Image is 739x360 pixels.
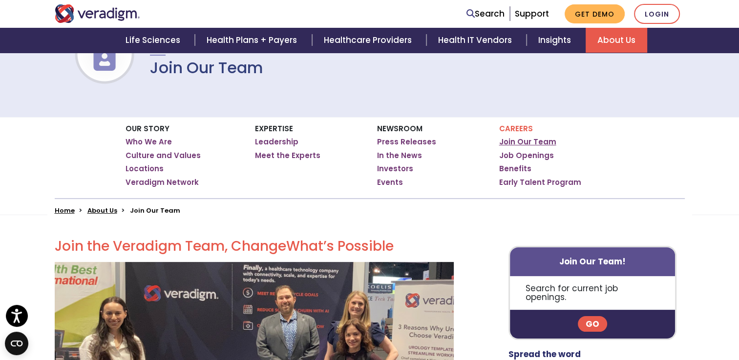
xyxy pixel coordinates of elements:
[499,178,581,187] a: Early Talent Program
[515,8,549,20] a: Support
[634,4,680,24] a: Login
[499,151,554,160] a: Job Openings
[466,7,505,20] a: Search
[565,4,625,23] a: Get Demo
[114,28,195,53] a: Life Sciences
[508,348,581,360] strong: Spread the word
[377,164,413,174] a: Investors
[377,151,422,160] a: In the News
[586,28,647,53] a: About Us
[255,151,320,160] a: Meet the Experts
[559,256,626,267] strong: Join Our Team!
[126,164,164,174] a: Locations
[578,316,607,332] a: Go
[499,164,531,174] a: Benefits
[87,206,117,215] a: About Us
[126,151,201,160] a: Culture and Values
[527,28,586,53] a: Insights
[5,332,28,355] button: Open CMP widget
[150,59,263,77] h1: Join Our Team
[255,137,298,147] a: Leadership
[377,137,436,147] a: Press Releases
[377,178,403,187] a: Events
[499,137,556,147] a: Join Our Team
[195,28,312,53] a: Health Plans + Payers
[126,178,199,187] a: Veradigm Network
[426,28,527,53] a: Health IT Vendors
[55,4,140,23] img: Veradigm logo
[55,206,75,215] a: Home
[55,238,454,255] h2: Join the Veradigm Team, Change
[510,276,676,310] p: Search for current job openings.
[312,28,426,53] a: Healthcare Providers
[126,137,172,147] a: Who We Are
[286,237,394,256] span: What’s Possible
